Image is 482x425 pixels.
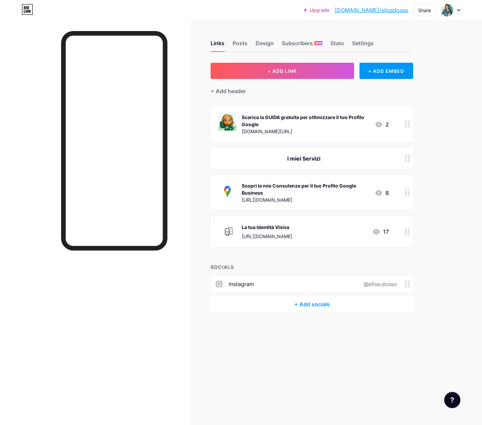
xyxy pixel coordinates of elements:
div: Links [211,39,224,51]
div: Posts [233,39,247,51]
div: 8 [375,189,389,197]
div: instagram [229,280,254,288]
div: [DOMAIN_NAME][URL] [242,128,369,135]
div: + Add header [211,87,246,95]
img: La tua Identità Visiva [219,223,236,240]
div: Scarica la GUIDA gratuita per ottimizzare il tuo Profilo Google [242,114,369,128]
div: SOCIALS [211,263,413,271]
span: NEW [315,41,322,45]
div: + Add socials [211,296,413,312]
a: [DOMAIN_NAME]/elisadosso [335,6,408,14]
div: I miei Servizi [219,154,389,163]
div: Subscribers [282,39,322,51]
img: Scopri le mie Consulenze per il tuo Profilo Google Business [219,181,236,199]
div: 17 [372,228,389,236]
div: @elisa.dosso [353,280,405,288]
button: + ADD LINK [211,63,354,79]
div: Settings [352,39,374,51]
div: Share [418,7,431,14]
img: Elisa Dosso [440,4,453,17]
img: Scarica la GUIDA gratuita per ottimizzare il tuo Profilo Google [219,113,236,131]
span: + ADD LINK [268,68,297,74]
a: Upgrade [304,7,329,13]
div: + ADD EMBED [359,63,413,79]
div: Scopri le mie Consulenze per il tuo Profilo Google Business [242,182,369,196]
div: Stats [330,39,344,51]
div: [URL][DOMAIN_NAME] [242,233,292,240]
div: 2 [375,120,389,129]
div: [URL][DOMAIN_NAME] [242,196,369,203]
div: Design [256,39,274,51]
div: La tua Identità Visiva [242,224,292,231]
